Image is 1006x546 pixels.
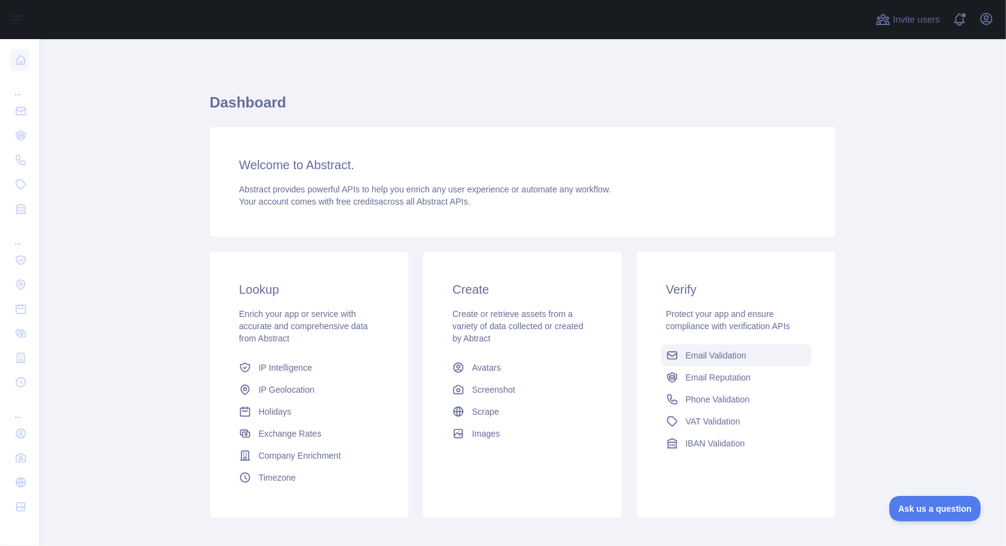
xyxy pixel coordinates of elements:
span: Your account comes with across all Abstract APIs. [239,197,470,206]
span: IBAN Validation [686,437,745,450]
span: Company Enrichment [259,450,341,462]
div: ... [10,73,29,98]
iframe: Toggle Customer Support [889,496,982,522]
span: Avatars [472,362,501,374]
span: free credits [336,197,378,206]
a: Images [447,423,597,445]
span: VAT Validation [686,415,740,428]
a: Avatars [447,357,597,379]
span: IP Intelligence [259,362,312,374]
span: Timezone [259,471,296,484]
span: IP Geolocation [259,384,315,396]
a: Screenshot [447,379,597,401]
a: IP Geolocation [234,379,384,401]
span: Exchange Rates [259,428,321,440]
span: Images [472,428,500,440]
span: Holidays [259,406,292,418]
span: Protect your app and ensure compliance with verification APIs [666,309,790,331]
span: Scrape [472,406,499,418]
a: Exchange Rates [234,423,384,445]
a: Phone Validation [661,388,811,410]
div: ... [10,396,29,420]
span: Screenshot [472,384,515,396]
span: Email Reputation [686,371,751,384]
span: Create or retrieve assets from a variety of data collected or created by Abtract [452,309,583,343]
h3: Lookup [239,281,379,298]
a: IP Intelligence [234,357,384,379]
a: Scrape [447,401,597,423]
a: Timezone [234,467,384,489]
a: IBAN Validation [661,432,811,454]
a: Email Validation [661,344,811,366]
a: VAT Validation [661,410,811,432]
a: Company Enrichment [234,445,384,467]
h3: Create [452,281,592,298]
h3: Verify [666,281,806,298]
span: Email Validation [686,349,746,362]
span: Invite users [893,13,940,27]
span: Enrich your app or service with accurate and comprehensive data from Abstract [239,309,368,343]
span: Phone Validation [686,393,750,406]
span: Abstract provides powerful APIs to help you enrich any user experience or automate any workflow. [239,184,611,194]
div: ... [10,222,29,247]
button: Invite users [873,10,942,29]
h1: Dashboard [210,93,835,122]
h3: Welcome to Abstract. [239,156,806,173]
a: Email Reputation [661,366,811,388]
a: Holidays [234,401,384,423]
